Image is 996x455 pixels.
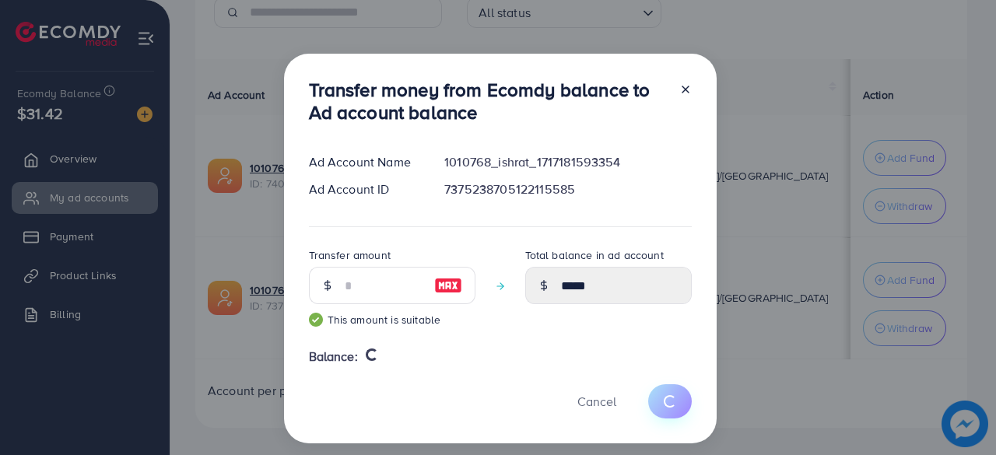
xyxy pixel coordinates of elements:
img: image [434,276,462,295]
div: 7375238705122115585 [432,180,703,198]
span: Balance: [309,348,358,366]
div: Ad Account ID [296,180,433,198]
small: This amount is suitable [309,312,475,327]
button: Cancel [558,384,636,418]
label: Transfer amount [309,247,391,263]
div: 1010768_ishrat_1717181593354 [432,153,703,171]
span: Cancel [577,393,616,410]
h3: Transfer money from Ecomdy balance to Ad account balance [309,79,667,124]
img: guide [309,313,323,327]
div: Ad Account Name [296,153,433,171]
label: Total balance in ad account [525,247,664,263]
